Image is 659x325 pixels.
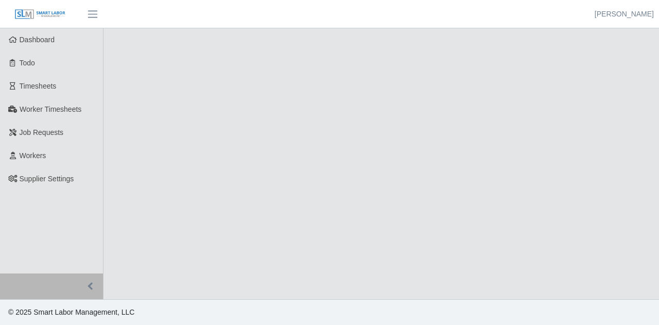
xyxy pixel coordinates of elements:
[20,105,81,113] span: Worker Timesheets
[8,308,134,316] span: © 2025 Smart Labor Management, LLC
[14,9,66,20] img: SLM Logo
[20,175,74,183] span: Supplier Settings
[20,36,55,44] span: Dashboard
[20,59,35,67] span: Todo
[20,128,64,136] span: Job Requests
[20,151,46,160] span: Workers
[595,9,654,20] a: [PERSON_NAME]
[20,82,57,90] span: Timesheets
